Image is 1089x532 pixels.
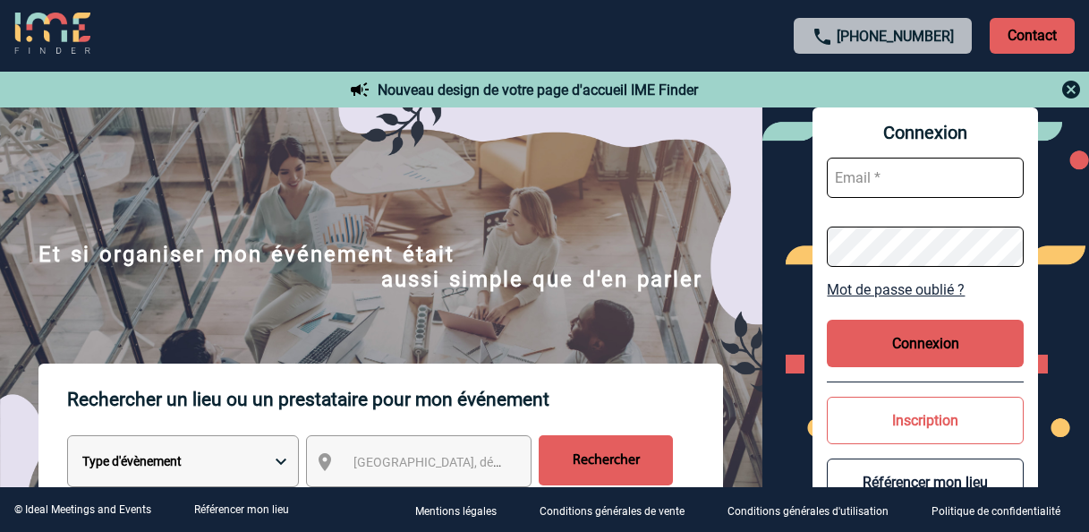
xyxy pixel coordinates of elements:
[67,364,723,435] p: Rechercher un lieu ou un prestataire pour mon événement
[827,122,1024,143] span: Connexion
[713,502,917,519] a: Conditions générales d'utilisation
[827,459,1024,506] button: Référencer mon lieu
[727,505,889,518] p: Conditions générales d'utilisation
[415,505,497,518] p: Mentions légales
[14,503,151,516] div: © Ideal Meetings and Events
[837,28,954,45] a: [PHONE_NUMBER]
[525,502,713,519] a: Conditions générales de vente
[353,455,602,469] span: [GEOGRAPHIC_DATA], département, région...
[827,281,1024,298] a: Mot de passe oublié ?
[827,397,1024,444] button: Inscription
[812,26,833,47] img: call-24-px.png
[990,18,1075,54] p: Contact
[401,502,525,519] a: Mentions légales
[917,502,1089,519] a: Politique de confidentialité
[540,505,685,518] p: Conditions générales de vente
[194,503,289,516] a: Référencer mon lieu
[932,505,1060,518] p: Politique de confidentialité
[539,435,673,485] input: Rechercher
[827,158,1024,198] input: Email *
[827,320,1024,367] button: Connexion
